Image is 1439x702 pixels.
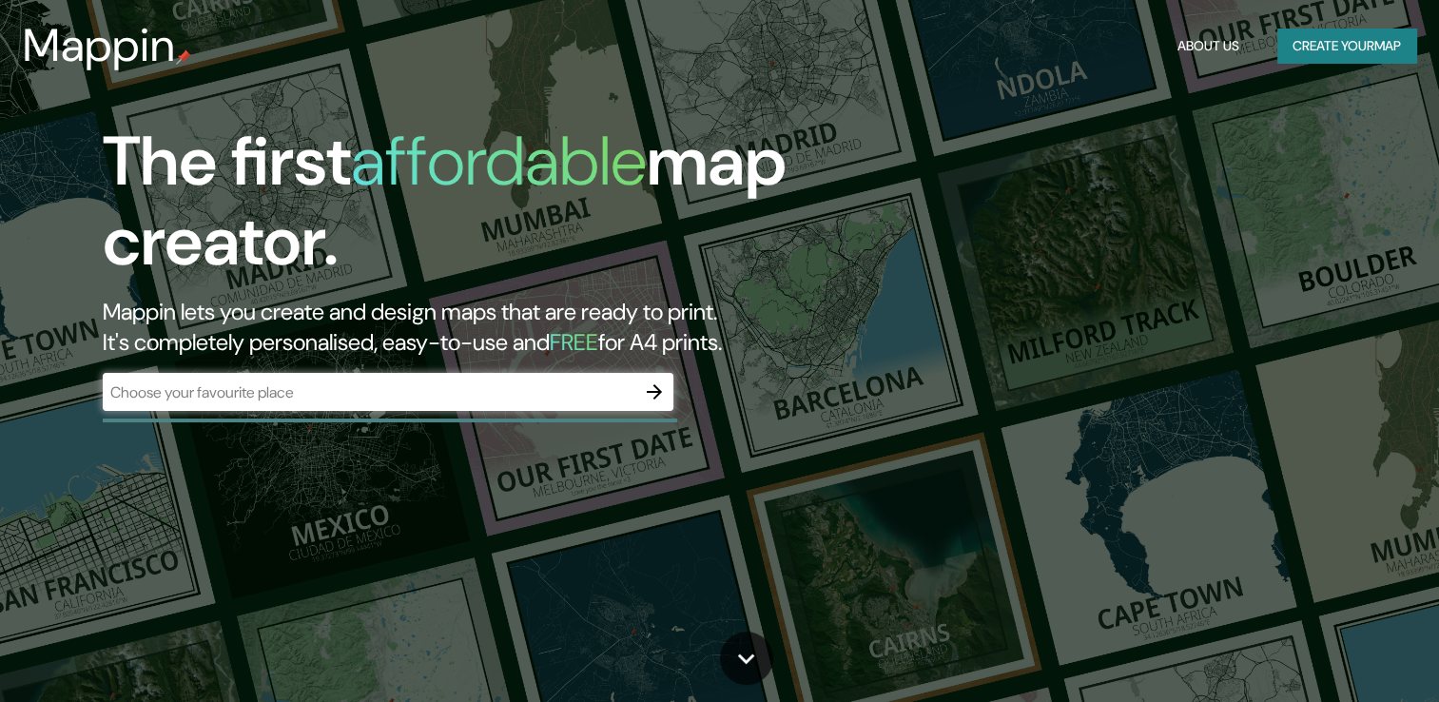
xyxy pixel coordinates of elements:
h2: Mappin lets you create and design maps that are ready to print. It's completely personalised, eas... [103,297,823,358]
h3: Mappin [23,19,176,72]
h1: The first map creator. [103,122,823,297]
button: Create yourmap [1277,29,1416,64]
h5: FREE [550,327,598,357]
h1: affordable [351,117,647,205]
iframe: Help widget launcher [1270,628,1418,681]
img: mappin-pin [176,49,191,65]
input: Choose your favourite place [103,381,635,403]
button: About Us [1170,29,1247,64]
